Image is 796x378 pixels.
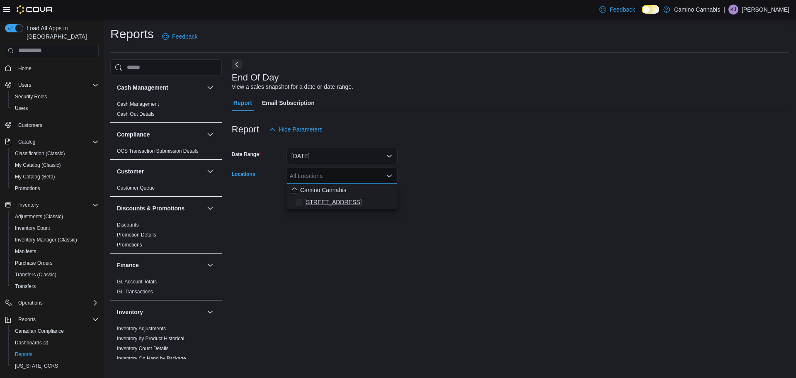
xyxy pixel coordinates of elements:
[117,336,184,341] a: Inventory by Product Historical
[12,246,99,256] span: Manifests
[8,337,102,349] a: Dashboards
[15,162,61,168] span: My Catalog (Classic)
[8,211,102,222] button: Adjustments (Classic)
[8,91,102,102] button: Security Roles
[723,5,725,15] p: |
[8,269,102,280] button: Transfers (Classic)
[8,349,102,360] button: Reports
[12,258,56,268] a: Purchase Orders
[15,173,55,180] span: My Catalog (Beta)
[2,136,102,148] button: Catalog
[674,5,720,15] p: Camino Cannabis
[117,308,204,316] button: Inventory
[304,198,362,206] span: [STREET_ADDRESS]
[15,150,65,157] span: Classification (Classic)
[8,257,102,269] button: Purchase Orders
[8,159,102,171] button: My Catalog (Classic)
[232,171,255,178] label: Locations
[117,308,143,316] h3: Inventory
[12,349,36,359] a: Reports
[117,83,204,92] button: Cash Management
[8,246,102,257] button: Manifests
[117,130,204,139] button: Compliance
[12,223,99,233] span: Inventory Count
[117,111,155,117] a: Cash Out Details
[15,248,36,255] span: Manifests
[117,232,156,238] span: Promotion Details
[159,28,201,45] a: Feedback
[8,360,102,372] button: [US_STATE] CCRS
[232,151,261,158] label: Date Range
[12,281,39,291] a: Transfers
[12,223,53,233] a: Inventory Count
[15,260,53,266] span: Purchase Orders
[12,326,67,336] a: Canadian Compliance
[117,278,157,285] span: GL Account Totals
[15,63,99,73] span: Home
[12,212,99,222] span: Adjustments (Classic)
[205,260,215,270] button: Finance
[110,26,154,42] h1: Reports
[232,124,259,134] h3: Report
[12,92,99,102] span: Security Roles
[117,185,155,191] span: Customer Queue
[2,119,102,131] button: Customers
[2,79,102,91] button: Users
[12,258,99,268] span: Purchase Orders
[117,101,159,107] a: Cash Management
[15,363,58,369] span: [US_STATE] CCRS
[12,235,99,245] span: Inventory Manager (Classic)
[15,200,42,210] button: Inventory
[117,222,139,228] a: Discounts
[205,83,215,93] button: Cash Management
[117,242,142,248] a: Promotions
[117,288,153,295] span: GL Transactions
[117,261,204,269] button: Finance
[15,63,35,73] a: Home
[15,105,28,112] span: Users
[596,1,638,18] a: Feedback
[232,83,353,91] div: View a sales snapshot for a date or date range.
[266,121,326,138] button: Hide Parameters
[728,5,738,15] div: Kevin Josephs
[12,270,99,280] span: Transfers (Classic)
[15,213,63,220] span: Adjustments (Classic)
[17,5,53,14] img: Cova
[18,65,32,72] span: Home
[117,130,150,139] h3: Compliance
[730,5,736,15] span: KJ
[18,316,36,323] span: Reports
[15,298,46,308] button: Operations
[12,212,66,222] a: Adjustments (Classic)
[233,95,252,111] span: Report
[15,328,64,334] span: Canadian Compliance
[172,32,197,41] span: Feedback
[117,204,204,212] button: Discounts & Promotions
[117,148,199,154] a: OCS Transaction Submission Details
[2,314,102,325] button: Reports
[386,173,393,179] button: Close list of options
[12,92,50,102] a: Security Roles
[8,325,102,337] button: Canadian Compliance
[18,82,31,88] span: Users
[262,95,315,111] span: Email Subscription
[12,149,68,159] a: Classification (Classic)
[205,307,215,317] button: Inventory
[15,137,39,147] button: Catalog
[742,5,789,15] p: [PERSON_NAME]
[110,277,222,300] div: Finance
[110,183,222,196] div: Customer
[12,270,60,280] a: Transfers (Classic)
[15,283,36,290] span: Transfers
[286,148,398,164] button: [DATE]
[8,234,102,246] button: Inventory Manager (Classic)
[117,167,144,176] h3: Customer
[300,186,346,194] span: Camino Cannabis
[117,326,166,332] a: Inventory Adjustments
[12,361,99,371] span: Washington CCRS
[117,185,155,191] a: Customer Queue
